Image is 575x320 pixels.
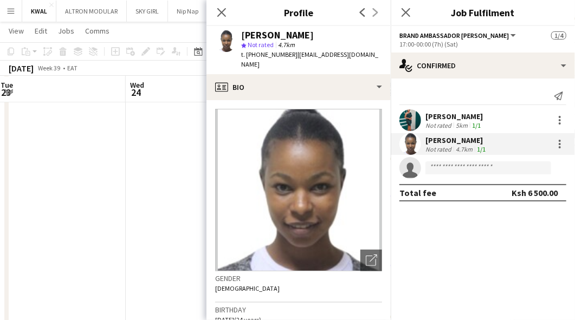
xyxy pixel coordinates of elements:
div: Not rated [425,121,454,129]
h3: Birthday [215,305,382,315]
button: Brand Ambassador [PERSON_NAME] [399,31,518,40]
button: SKY GIRL [127,1,168,22]
div: 17:00-00:00 (7h) (Sat) [399,40,566,48]
app-skills-label: 1/1 [472,121,481,129]
span: 1/4 [551,31,566,40]
div: [DATE] [9,63,34,74]
div: Ksh 6 500.00 [512,187,558,198]
span: [DEMOGRAPHIC_DATA] [215,284,280,292]
span: Edit [35,26,47,36]
span: Brand Ambassador kwal [399,31,509,40]
h3: Job Fulfilment [391,5,575,19]
app-skills-label: 1/1 [477,145,486,153]
a: Edit [30,24,51,38]
span: View [9,26,24,36]
span: Week 39 [36,64,63,72]
span: 24 [128,86,144,99]
span: Jobs [58,26,74,36]
div: 5km [454,121,470,129]
span: 4.7km [276,41,297,49]
h3: Profile [206,5,391,19]
a: Comms [81,24,114,38]
button: Nip Nap [168,1,208,22]
span: Not rated [248,41,274,49]
span: Wed [130,80,144,90]
h3: Gender [215,273,382,283]
button: ALTRON MODULAR [56,1,127,22]
div: [PERSON_NAME] [241,30,314,40]
div: Total fee [399,187,436,198]
button: KWAL [22,1,56,22]
span: t. [PHONE_NUMBER] [241,50,298,58]
span: Comms [85,26,109,36]
div: Open photos pop-in [360,250,382,271]
div: Bio [206,74,391,100]
span: | [EMAIL_ADDRESS][DOMAIN_NAME] [241,50,378,68]
a: View [4,24,28,38]
div: [PERSON_NAME] [425,112,483,121]
div: EAT [67,64,77,72]
img: Crew avatar or photo [215,109,382,271]
span: Tue [1,80,13,90]
div: Not rated [425,145,454,153]
div: Confirmed [391,53,575,79]
a: Jobs [54,24,79,38]
div: 4.7km [454,145,475,153]
div: [PERSON_NAME] [425,135,488,145]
